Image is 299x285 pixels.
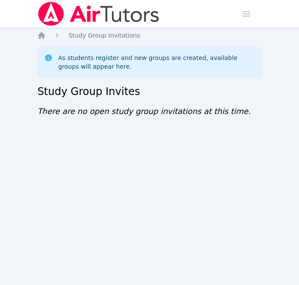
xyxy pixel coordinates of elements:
span: Study Group Invitations [68,32,140,39]
h2: Study Group Invites [37,85,261,98]
nav: Breadcrumb [37,31,261,40]
a: Study Group Invitations [68,31,140,40]
img: Air Tutors [37,2,160,26]
span: There are no open study group invitations at this time. [37,107,251,116]
div: As students register and new groups are created, available groups will appear here. [58,54,254,71]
